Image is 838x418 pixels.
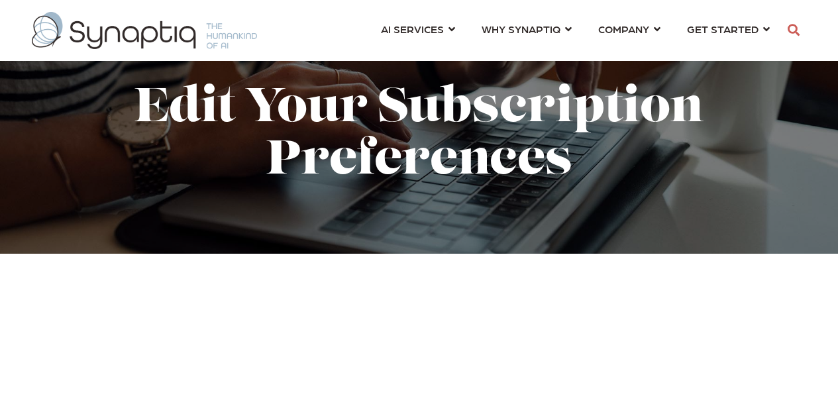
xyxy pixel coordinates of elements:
span: WHY SYNAPTIQ [482,23,560,35]
a: WHY SYNAPTIQ [482,17,572,41]
nav: menu [368,7,783,54]
span: AI SERVICES [381,23,444,35]
a: AI SERVICES [381,17,455,41]
img: synaptiq logo-1 [32,12,257,49]
a: GET STARTED [687,17,770,41]
span: COMPANY [598,23,649,35]
a: COMPANY [598,17,660,41]
h1: Edit Your Subscription Preferences [62,83,777,188]
span: GET STARTED [687,23,759,35]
